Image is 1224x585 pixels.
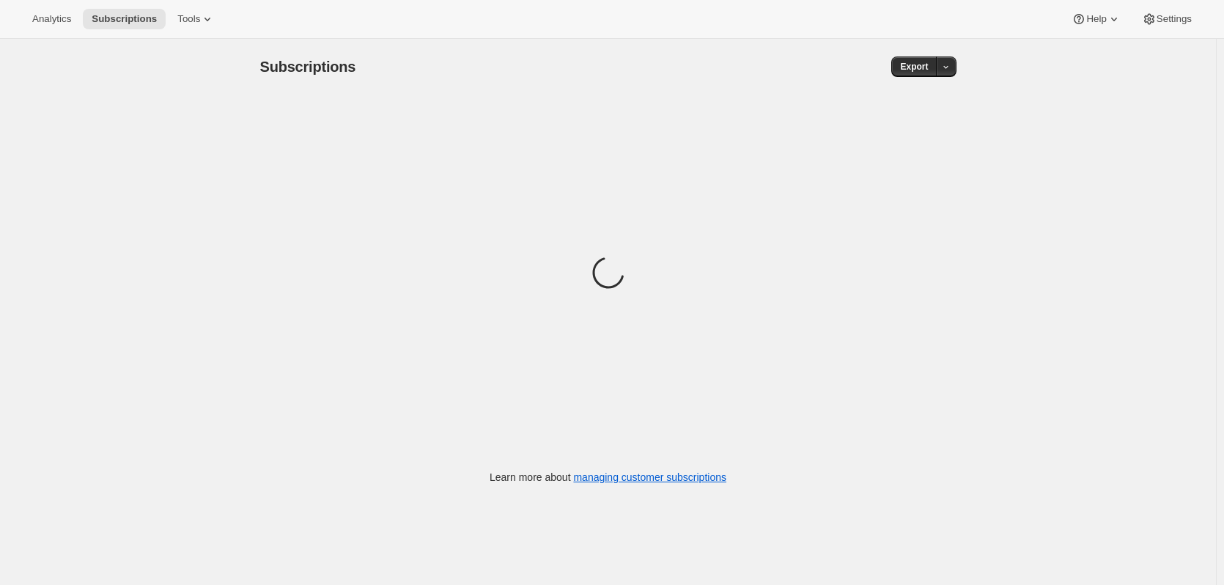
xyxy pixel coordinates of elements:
[23,9,80,29] button: Analytics
[1063,9,1129,29] button: Help
[32,13,71,25] span: Analytics
[1086,13,1106,25] span: Help
[573,471,726,483] a: managing customer subscriptions
[900,61,928,73] span: Export
[92,13,157,25] span: Subscriptions
[83,9,166,29] button: Subscriptions
[177,13,200,25] span: Tools
[260,59,356,75] span: Subscriptions
[891,56,937,77] button: Export
[490,470,726,485] p: Learn more about
[169,9,224,29] button: Tools
[1157,13,1192,25] span: Settings
[1133,9,1201,29] button: Settings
